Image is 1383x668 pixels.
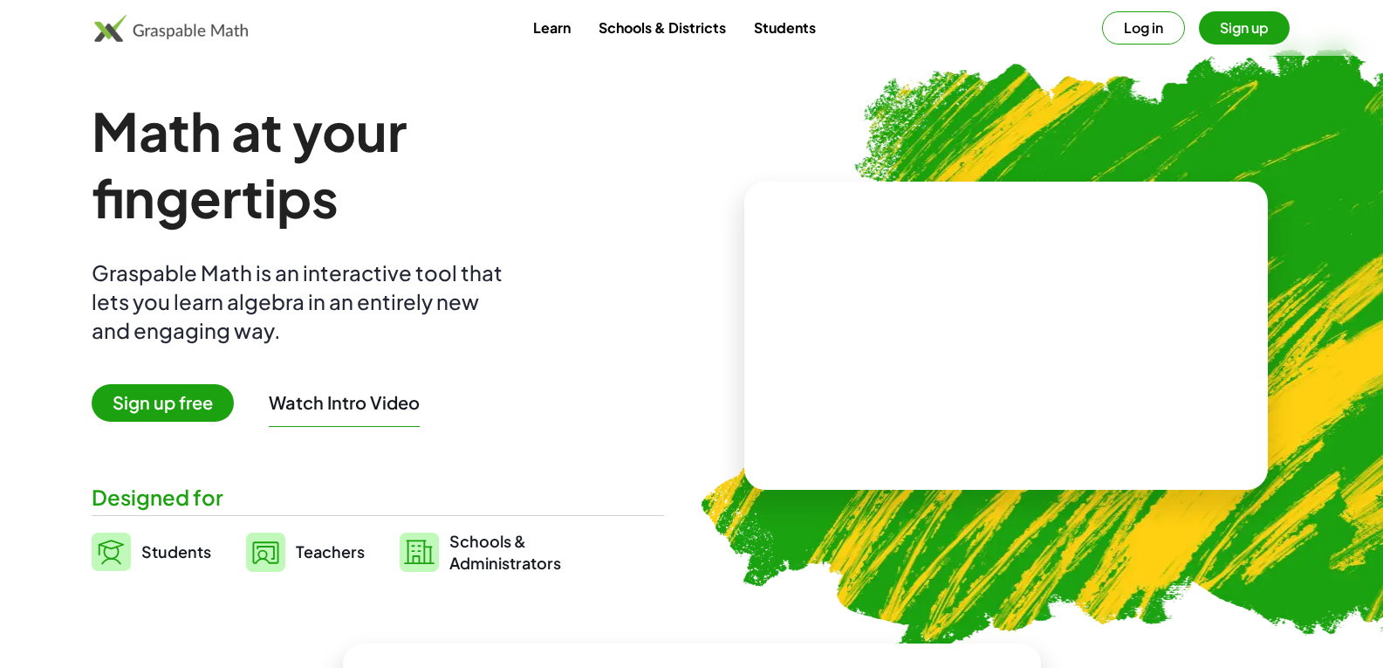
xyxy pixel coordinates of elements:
button: Sign up [1199,11,1290,45]
img: svg%3e [400,533,439,572]
img: svg%3e [246,533,285,572]
span: Sign up free [92,384,234,422]
button: Watch Intro Video [269,391,420,414]
span: Schools & Administrators [449,530,561,574]
div: Designed for [92,483,664,512]
span: Students [141,541,211,561]
span: Teachers [296,541,365,561]
button: Log in [1102,11,1185,45]
div: Graspable Math is an interactive tool that lets you learn algebra in an entirely new and engaging... [92,258,510,345]
a: Schools & Districts [585,11,740,44]
h1: Math at your fingertips [92,98,647,231]
a: Teachers [246,530,365,574]
a: Students [92,530,211,574]
a: Schools &Administrators [400,530,561,574]
a: Learn [519,11,585,44]
img: svg%3e [92,533,131,571]
a: Students [740,11,830,44]
video: What is this? This is dynamic math notation. Dynamic math notation plays a central role in how Gr... [875,271,1137,402]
